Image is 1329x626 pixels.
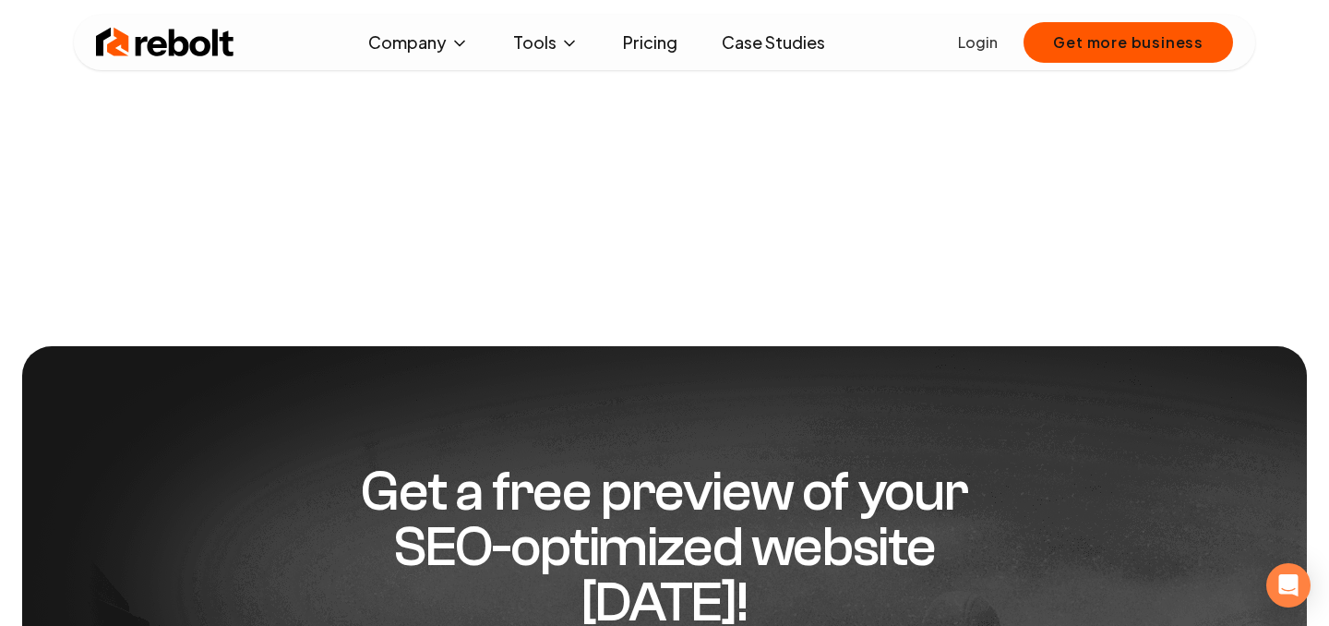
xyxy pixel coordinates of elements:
button: Get more business [1024,22,1233,63]
button: Tools [498,24,593,61]
a: Pricing [608,24,692,61]
a: Login [958,31,998,54]
div: Open Intercom Messenger [1266,563,1311,608]
img: Rebolt Logo [96,24,234,61]
button: Company [353,24,484,61]
a: Case Studies [707,24,840,61]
